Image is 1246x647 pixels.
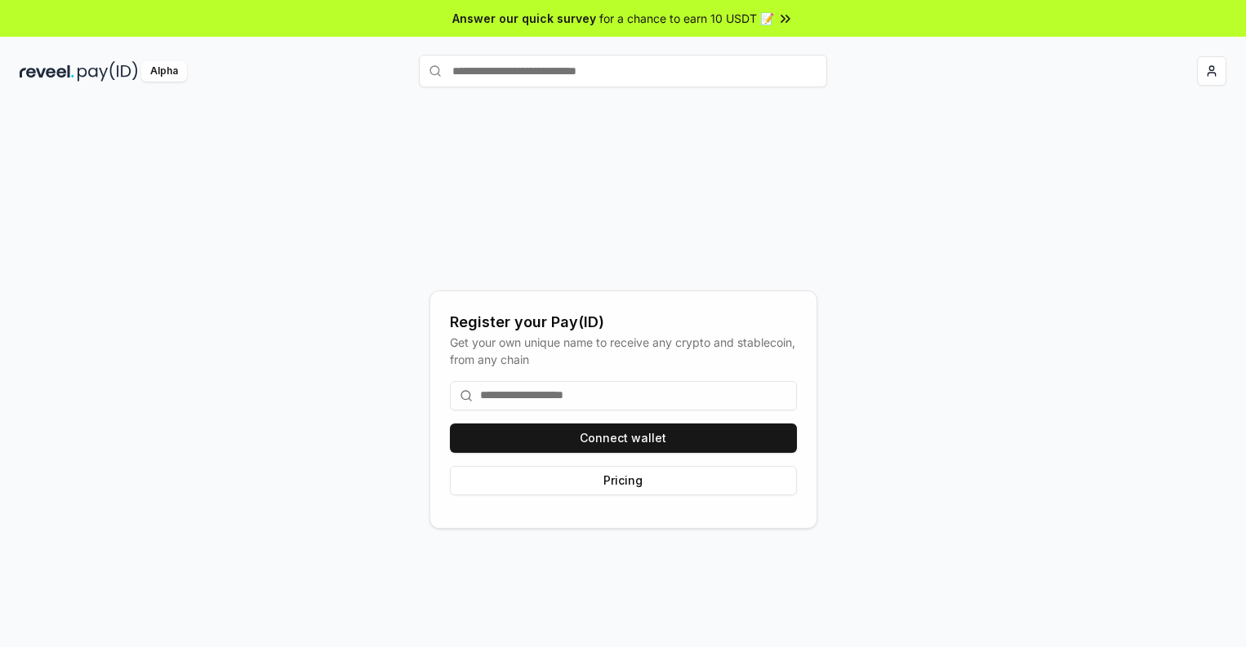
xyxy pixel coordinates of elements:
span: Answer our quick survey [452,10,596,27]
img: reveel_dark [20,61,74,82]
img: pay_id [78,61,138,82]
span: for a chance to earn 10 USDT 📝 [599,10,774,27]
div: Get your own unique name to receive any crypto and stablecoin, from any chain [450,334,797,368]
div: Register your Pay(ID) [450,311,797,334]
button: Pricing [450,466,797,495]
button: Connect wallet [450,423,797,453]
div: Alpha [141,61,187,82]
